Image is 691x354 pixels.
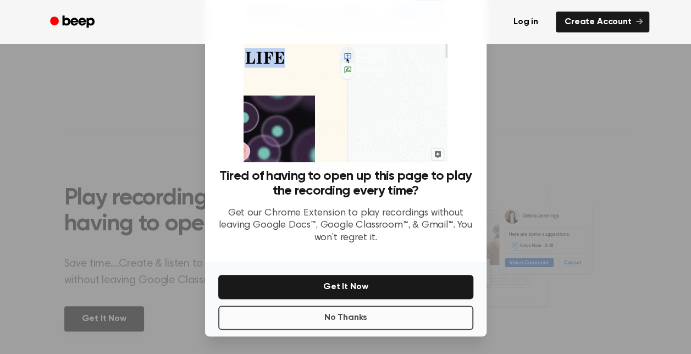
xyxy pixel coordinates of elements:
[502,9,549,35] a: Log in
[218,306,473,330] button: No Thanks
[556,12,649,32] a: Create Account
[218,275,473,299] button: Get It Now
[218,169,473,198] h3: Tired of having to open up this page to play the recording every time?
[218,207,473,245] p: Get our Chrome Extension to play recordings without leaving Google Docs™, Google Classroom™, & Gm...
[42,12,104,33] a: Beep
